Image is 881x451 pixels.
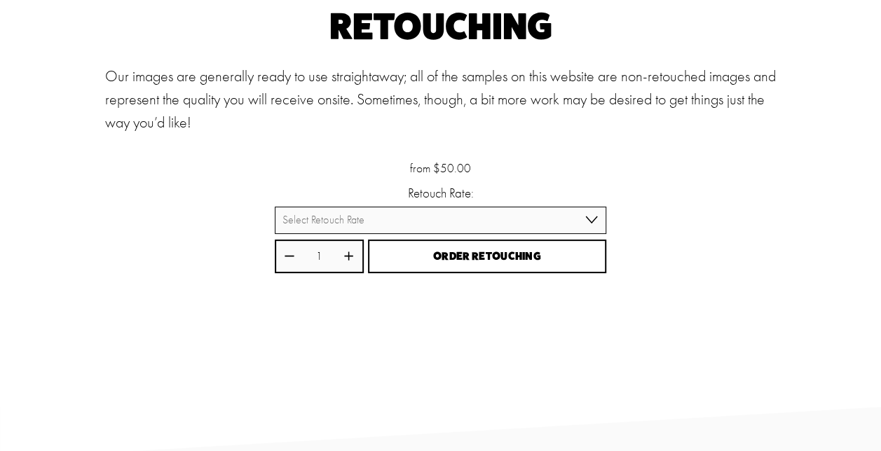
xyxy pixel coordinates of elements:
[105,65,777,134] p: Our images are generally ready to use straightaway; all of the samples on this website are non-re...
[275,159,606,177] div: from $50.00
[283,250,295,262] button: Decrease quantity by 1
[105,9,777,43] h1: Retouching
[275,207,606,234] select: Select Retouch Rate
[343,250,355,262] button: Increase quantity by 1
[275,240,364,273] div: Quantity
[433,249,541,263] span: Order Retouching
[368,240,607,274] button: Order Retouching
[275,186,606,201] label: Retouch Rate:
